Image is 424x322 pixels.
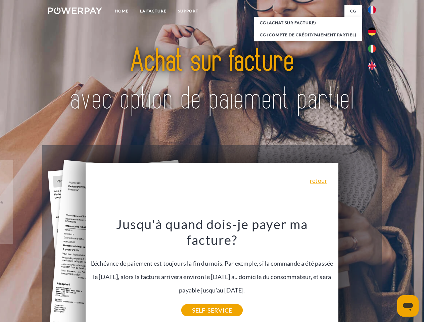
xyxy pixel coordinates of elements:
[172,5,204,17] a: Support
[368,45,376,53] img: it
[397,295,419,317] iframe: Bouton de lancement de la fenêtre de messagerie
[254,17,362,29] a: CG (achat sur facture)
[368,28,376,36] img: de
[368,6,376,14] img: fr
[344,5,362,17] a: CG
[134,5,172,17] a: LA FACTURE
[90,216,335,310] div: L'échéance de paiement est toujours la fin du mois. Par exemple, si la commande a été passée le [...
[48,7,102,14] img: logo-powerpay-white.svg
[64,32,360,128] img: title-powerpay_fr.svg
[254,29,362,41] a: CG (Compte de crédit/paiement partiel)
[90,216,335,248] h3: Jusqu'à quand dois-je payer ma facture?
[310,177,327,183] a: retour
[368,62,376,70] img: en
[109,5,134,17] a: Home
[181,304,243,316] a: SELF-SERVICE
